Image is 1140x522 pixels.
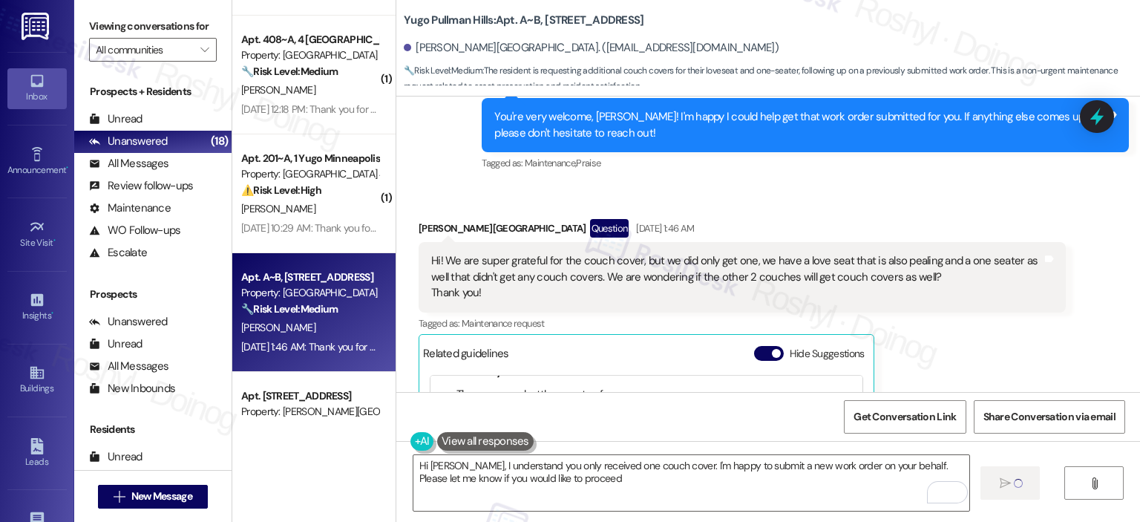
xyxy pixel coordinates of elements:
a: Site Visit • [7,215,67,255]
div: Question [590,219,629,238]
button: Get Conversation Link [844,400,966,434]
span: [PERSON_NAME] [241,321,315,334]
div: All Messages [89,359,168,374]
span: Share Conversation via email [983,409,1116,425]
img: ResiDesk Logo [22,13,52,40]
div: Property: [GEOGRAPHIC_DATA] 412 Lofts [241,166,379,182]
div: Escalate [89,245,147,261]
a: Inbox [7,68,67,108]
span: [PERSON_NAME] [241,83,315,97]
a: Buildings [7,360,67,400]
i:  [114,491,125,503]
span: Praise [576,157,600,169]
div: [DATE] 12:18 PM: Thank you for your message. Our offices are currently closed, but we will contac... [241,102,1140,116]
div: Prospects + Residents [74,84,232,99]
div: Property: [PERSON_NAME][GEOGRAPHIC_DATA] [241,404,379,420]
div: Apt. [STREET_ADDRESS] [241,388,379,404]
div: Unread [89,111,142,127]
div: [DATE] 1:46 AM [632,221,694,236]
i:  [1089,477,1100,489]
div: Review follow-ups [89,178,193,194]
input: All communities [96,38,193,62]
span: • [53,235,56,246]
div: New Inbounds [89,381,175,397]
div: Related guidelines [423,346,509,368]
strong: 🔧 Risk Level: Medium [241,65,338,78]
div: Unread [89,449,142,465]
strong: ⚠️ Risk Level: High [241,183,321,197]
div: WO Follow-ups [89,223,180,238]
span: New Message [131,489,192,504]
i:  [200,44,209,56]
div: Unread [89,336,142,352]
a: Leads [7,434,67,474]
span: • [51,308,53,319]
label: Viewing conversations for [89,15,217,38]
div: [PERSON_NAME][GEOGRAPHIC_DATA] [419,219,1066,243]
span: [PERSON_NAME] [241,202,315,215]
button: Share Conversation via email [974,400,1125,434]
div: (18) [207,130,232,153]
div: Residents [74,422,232,437]
div: You're very welcome, [PERSON_NAME]! I'm happy I could help get that work order submitted for you.... [494,109,1105,141]
label: Hide Suggestions [790,346,865,362]
span: • [66,163,68,173]
div: Tagged as: [482,152,1129,174]
span: Get Conversation Link [854,409,956,425]
li: The summer shuttle operates from 9am-5:45pm [DATE] and [DATE]. [DATE], [DATE], and [DATE], it run... [456,387,626,466]
div: Apt. 201~A, 1 Yugo Minneapolis 412 Lofts [241,151,379,166]
div: Prospects [74,287,232,302]
b: Yugo Pullman Hills: Apt. A~B, [STREET_ADDRESS] [404,13,643,28]
div: Hi! We are super grateful for the couch cover, but we did only get one, we have a love seat that ... [431,253,1042,301]
div: Unanswered [89,314,168,330]
span: : The resident is requesting additional couch covers for their loveseat and one-seater, following... [404,63,1140,95]
a: Insights • [7,287,67,327]
i:  [1000,477,1011,489]
div: (18) [207,468,232,491]
div: [PERSON_NAME][GEOGRAPHIC_DATA]. ([EMAIL_ADDRESS][DOMAIN_NAME]) [404,40,779,56]
div: Tagged as: [419,313,1066,334]
div: Apt. 408~A, 4 [GEOGRAPHIC_DATA] [241,32,379,48]
div: Apt. A~B, [STREET_ADDRESS] [241,270,379,285]
strong: 🔧 Risk Level: Medium [241,302,338,316]
strong: 🔧 Risk Level: Medium [404,65,482,76]
button: New Message [98,485,208,509]
div: [DATE] 1:46 AM: Thank you for your message. Our offices are currently closed, but we will contact... [241,340,1139,353]
textarea: To enrich screen reader interactions, please activate Accessibility in Grammarly extension settings [413,455,969,511]
span: Maintenance , [525,157,576,169]
div: Property: [GEOGRAPHIC_DATA] [241,48,379,63]
div: All Messages [89,156,168,172]
span: Maintenance request [462,317,545,330]
div: Unanswered [89,134,168,149]
div: Maintenance [89,200,171,216]
div: Property: [GEOGRAPHIC_DATA] [241,285,379,301]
